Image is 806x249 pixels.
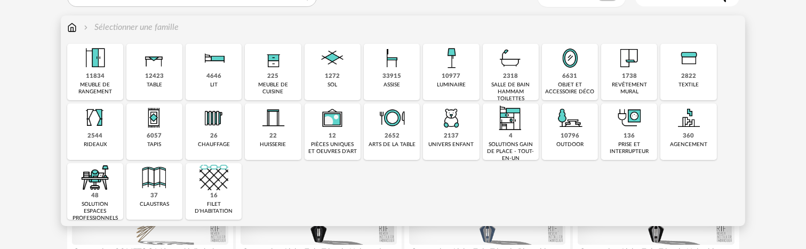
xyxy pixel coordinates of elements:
img: svg+xml;base64,PHN2ZyB3aWR0aD0iMTYiIGhlaWdodD0iMTciIHZpZXdCb3g9IjAgMCAxNiAxNyIgZmlsbD0ibm9uZSIgeG... [67,21,77,34]
img: Agencement.png [674,103,703,132]
div: 10977 [442,73,460,81]
div: univers enfant [428,141,474,148]
div: solutions gain de place - tout-en-un [486,141,536,162]
img: Miroir.png [556,44,585,73]
div: meuble de cuisine [248,82,298,95]
div: 48 [91,192,99,200]
img: Papier%20peint.png [615,44,644,73]
img: Huiserie.png [259,103,288,132]
div: revêtement mural [604,82,654,95]
img: PriseInter.png [615,103,644,132]
img: UniversEnfant.png [437,103,466,132]
img: ToutEnUn.png [496,103,525,132]
img: Literie.png [199,44,228,73]
div: 2318 [503,73,518,81]
img: ArtTable.png [378,103,406,132]
img: Radiateur.png [199,103,228,132]
div: 225 [268,73,279,81]
div: 360 [683,132,695,140]
img: Salle%20de%20bain.png [496,44,525,73]
img: Sol.png [318,44,347,73]
div: filet d'habitation [189,201,238,215]
div: 16 [210,192,218,200]
div: 26 [210,132,218,140]
div: agencement [670,141,707,148]
div: 12 [329,132,336,140]
img: Meuble%20de%20rangement.png [81,44,109,73]
img: Textile.png [674,44,703,73]
img: UniqueOeuvre.png [318,103,347,132]
div: 2822 [681,73,696,81]
div: 1738 [622,73,637,81]
div: objet et accessoire déco [545,82,595,95]
div: 6057 [147,132,162,140]
div: 33915 [382,73,401,81]
div: 4 [509,132,513,140]
img: Rangement.png [259,44,288,73]
div: 11834 [86,73,105,81]
div: arts de la table [369,141,416,148]
img: Cloison.png [140,163,169,192]
div: solution espaces professionnels [70,201,120,222]
div: 136 [624,132,635,140]
div: outdoor [556,141,584,148]
div: lit [210,82,218,89]
div: sol [328,82,337,89]
div: 10796 [561,132,579,140]
img: Outdoor.png [556,103,585,132]
div: 6631 [563,73,578,81]
div: luminaire [437,82,466,89]
div: 22 [269,132,277,140]
div: salle de bain hammam toilettes [486,82,536,102]
div: claustras [140,201,169,208]
div: assise [384,82,400,89]
img: Table.png [140,44,169,73]
div: rideaux [84,141,107,148]
div: 37 [150,192,158,200]
div: 1272 [325,73,340,81]
div: pièces uniques et oeuvres d'art [308,141,357,155]
div: 2137 [444,132,459,140]
img: Rideaux.png [81,103,109,132]
div: textile [679,82,699,89]
img: Luminaire.png [437,44,466,73]
div: meuble de rangement [70,82,120,95]
div: prise et interrupteur [604,141,654,155]
div: Sélectionner une famille [82,21,179,34]
div: 2652 [385,132,400,140]
div: 12423 [145,73,164,81]
div: huisserie [260,141,286,148]
img: svg+xml;base64,PHN2ZyB3aWR0aD0iMTYiIGhlaWdodD0iMTYiIHZpZXdCb3g9IjAgMCAxNiAxNiIgZmlsbD0ibm9uZSIgeG... [82,21,90,34]
div: table [147,82,162,89]
img: Assise.png [378,44,406,73]
div: 4646 [206,73,221,81]
img: espace-de-travail.png [81,163,109,192]
div: tapis [147,141,161,148]
div: 2544 [87,132,102,140]
div: chauffage [198,141,230,148]
img: filet.png [199,163,228,192]
img: Tapis.png [140,103,169,132]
